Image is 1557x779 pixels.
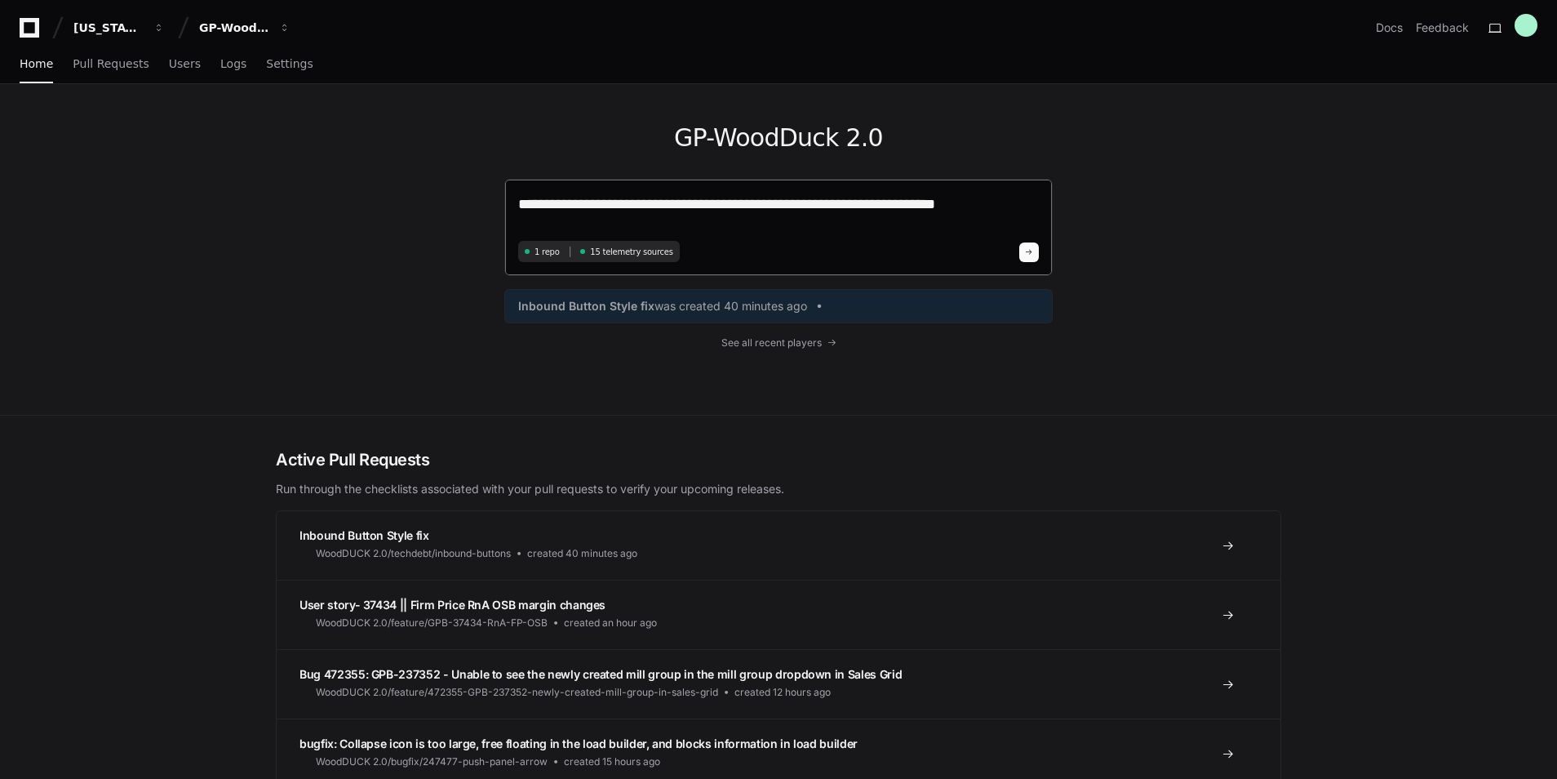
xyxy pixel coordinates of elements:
a: Settings [266,46,313,83]
span: created 40 minutes ago [527,547,637,560]
a: User story- 37434 || Firm Price RnA OSB margin changesWoodDUCK 2.0/feature/GPB-37434-RnA-FP-OSBcr... [277,580,1280,649]
button: Feedback [1416,20,1469,36]
span: WoodDUCK 2.0/techdebt/inbound-buttons [316,547,511,560]
h1: GP-WoodDuck 2.0 [504,123,1053,153]
span: was created 40 minutes ago [654,298,807,314]
span: WoodDUCK 2.0/bugfix/247477-push-panel-arrow [316,755,548,768]
button: [US_STATE] Pacific [67,13,171,42]
a: Pull Requests [73,46,149,83]
span: created an hour ago [564,617,657,630]
span: See all recent players [721,336,822,349]
span: created 15 hours ago [564,755,660,768]
button: GP-WoodDuck 2.0 [193,13,297,42]
a: Users [169,46,201,83]
div: [US_STATE] Pacific [73,20,144,36]
p: Run through the checklists associated with your pull requests to verify your upcoming releases. [276,481,1281,497]
a: Logs [220,46,246,83]
span: 15 telemetry sources [590,246,672,258]
a: Docs [1376,20,1403,36]
a: Bug 472355: GPB-237352 - Unable to see the newly created mill group in the mill group dropdown in... [277,649,1280,719]
span: 1 repo [535,246,560,258]
span: Users [169,59,201,69]
a: See all recent players [504,336,1053,349]
span: WoodDUCK 2.0/feature/472355-GPB-237352-newly-created-mill-group-in-sales-grid [316,686,718,699]
span: Inbound Button Style fix [299,528,429,542]
span: WoodDUCK 2.0/feature/GPB-37434-RnA-FP-OSB [316,617,548,630]
span: Settings [266,59,313,69]
h2: Active Pull Requests [276,448,1281,471]
span: User story- 37434 || Firm Price RnA OSB margin changes [299,598,605,612]
span: Home [20,59,53,69]
div: GP-WoodDuck 2.0 [199,20,269,36]
span: created 12 hours ago [734,686,831,699]
span: bugfix: Collapse icon is too large, free floating in the load builder, and blocks information in ... [299,737,858,750]
a: Inbound Button Style fixWoodDUCK 2.0/techdebt/inbound-buttonscreated 40 minutes ago [277,511,1280,580]
span: Inbound Button Style fix [518,298,654,314]
span: Pull Requests [73,59,149,69]
a: Home [20,46,53,83]
span: Bug 472355: GPB-237352 - Unable to see the newly created mill group in the mill group dropdown in... [299,667,902,681]
span: Logs [220,59,246,69]
a: Inbound Button Style fixwas created 40 minutes ago [518,298,1039,314]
